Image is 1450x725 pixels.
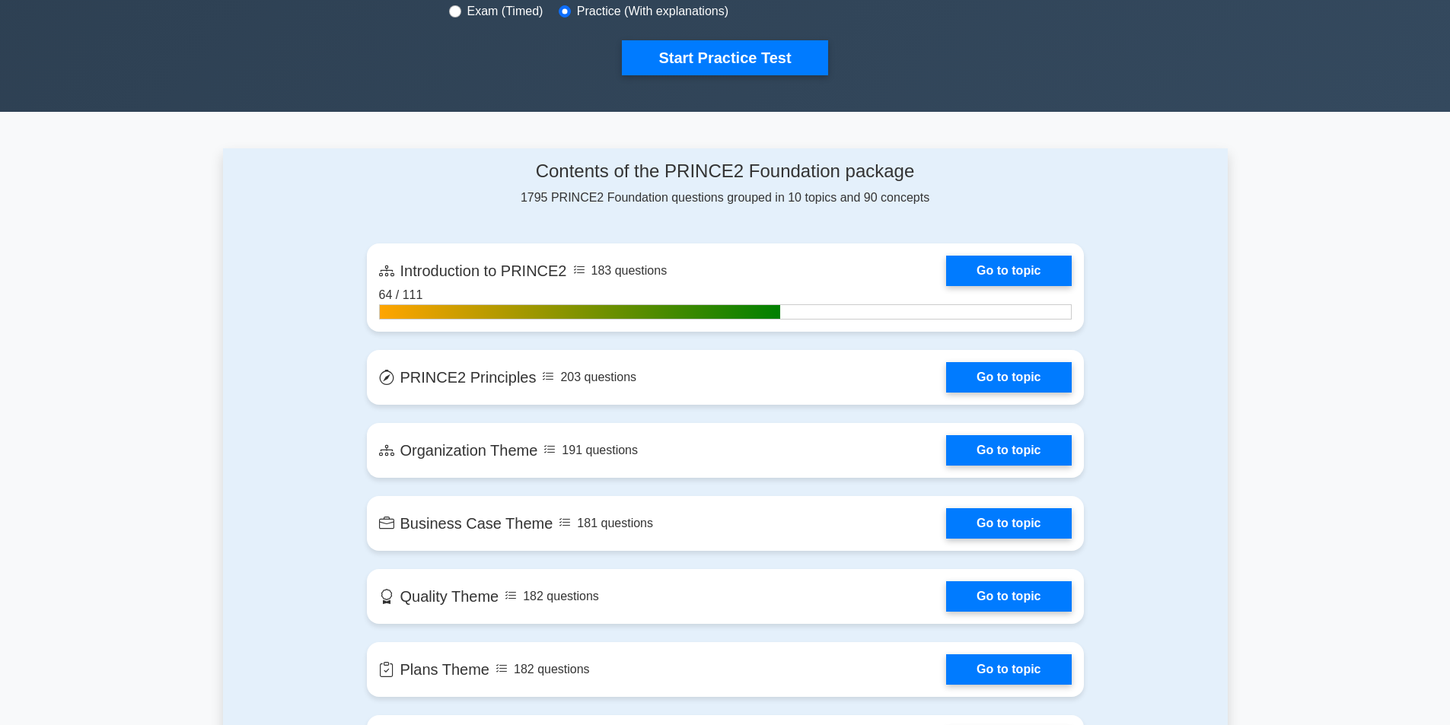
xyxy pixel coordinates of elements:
[946,581,1071,612] a: Go to topic
[367,161,1084,183] h4: Contents of the PRINCE2 Foundation package
[577,2,728,21] label: Practice (With explanations)
[946,362,1071,393] a: Go to topic
[946,256,1071,286] a: Go to topic
[946,435,1071,466] a: Go to topic
[946,654,1071,685] a: Go to topic
[946,508,1071,539] a: Go to topic
[467,2,543,21] label: Exam (Timed)
[367,161,1084,207] div: 1795 PRINCE2 Foundation questions grouped in 10 topics and 90 concepts
[622,40,827,75] button: Start Practice Test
